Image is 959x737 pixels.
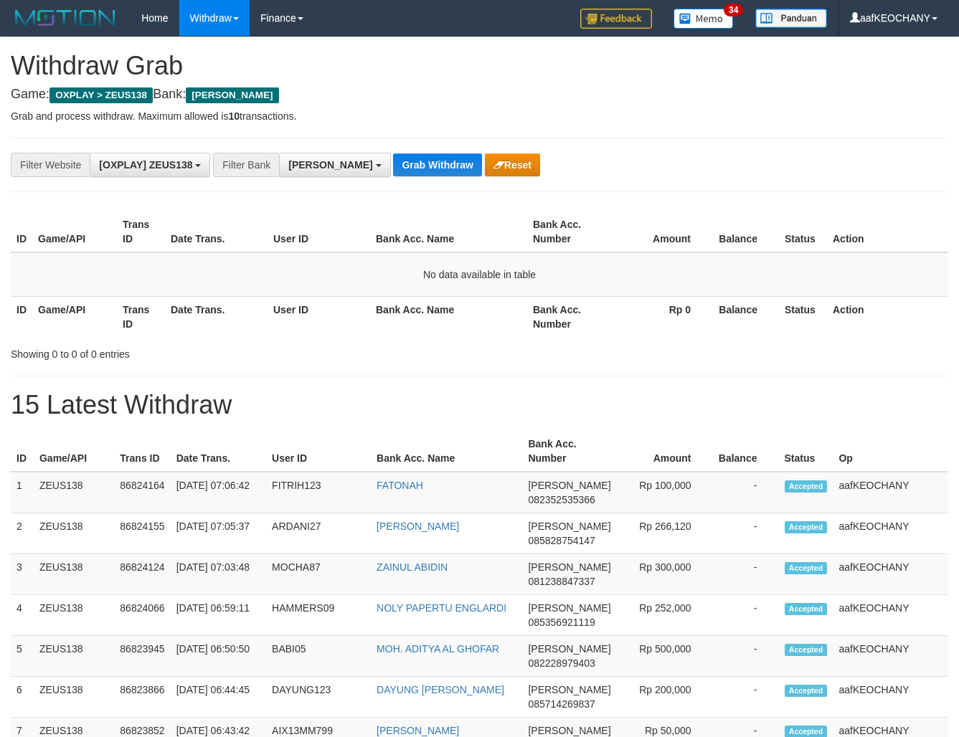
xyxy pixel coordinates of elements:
div: Filter Bank [213,153,279,177]
td: 86824066 [114,595,170,636]
td: MOCHA87 [266,554,371,595]
td: [DATE] 06:44:45 [171,677,266,718]
span: [PERSON_NAME] [528,561,610,573]
td: FITRIH123 [266,472,371,513]
div: Showing 0 to 0 of 0 entries [11,341,389,361]
span: 34 [724,4,743,16]
td: aafKEOCHANY [833,554,948,595]
td: - [713,554,779,595]
td: Rp 266,120 [617,513,713,554]
td: ZEUS138 [34,513,114,554]
th: Date Trans. [165,211,268,252]
th: Action [827,211,948,252]
td: ZEUS138 [34,472,114,513]
td: 6 [11,677,34,718]
td: - [713,677,779,718]
td: aafKEOCHANY [833,636,948,677]
button: Reset [485,153,540,176]
a: MOH. ADITYA AL GHOFAR [377,643,499,655]
th: Bank Acc. Number [522,431,616,472]
td: DAYUNG123 [266,677,371,718]
a: DAYUNG [PERSON_NAME] [377,684,504,695]
img: panduan.png [755,9,827,28]
th: Balance [712,211,779,252]
td: [DATE] 06:59:11 [171,595,266,636]
span: [PERSON_NAME] [528,643,610,655]
h4: Game: Bank: [11,87,948,102]
td: aafKEOCHANY [833,472,948,513]
td: ZEUS138 [34,554,114,595]
td: 1 [11,472,34,513]
th: User ID [268,211,370,252]
th: Amount [612,211,712,252]
td: ZEUS138 [34,595,114,636]
td: aafKEOCHANY [833,513,948,554]
td: 86823866 [114,677,170,718]
button: [OXPLAY] ZEUS138 [90,153,210,177]
td: ZEUS138 [34,677,114,718]
h1: 15 Latest Withdraw [11,391,948,419]
span: Copy 085714269837 to clipboard [528,698,595,710]
th: Game/API [34,431,114,472]
img: Feedback.jpg [580,9,652,29]
h1: Withdraw Grab [11,52,948,80]
th: Rp 0 [612,296,712,337]
td: - [713,472,779,513]
td: Rp 252,000 [617,595,713,636]
td: 3 [11,554,34,595]
td: 86824164 [114,472,170,513]
strong: 10 [228,110,240,122]
th: User ID [266,431,371,472]
a: FATONAH [377,480,423,491]
td: No data available in table [11,252,948,297]
img: MOTION_logo.png [11,7,120,29]
a: [PERSON_NAME] [377,725,459,736]
span: Copy 082352535366 to clipboard [528,494,595,505]
td: 2 [11,513,34,554]
span: [PERSON_NAME] [528,684,610,695]
td: - [713,636,779,677]
th: Bank Acc. Name [371,431,522,472]
td: Rp 100,000 [617,472,713,513]
td: [DATE] 07:05:37 [171,513,266,554]
td: aafKEOCHANY [833,595,948,636]
th: Status [779,211,827,252]
td: [DATE] 07:03:48 [171,554,266,595]
th: Balance [713,431,779,472]
th: ID [11,431,34,472]
th: Balance [712,296,779,337]
span: Copy 082228979403 to clipboard [528,657,595,669]
span: Accepted [785,603,828,615]
th: Trans ID [117,296,165,337]
td: ARDANI27 [266,513,371,554]
span: [PERSON_NAME] [288,159,372,171]
td: HAMMERS09 [266,595,371,636]
th: Status [779,296,827,337]
th: ID [11,211,32,252]
td: Rp 500,000 [617,636,713,677]
td: Rp 300,000 [617,554,713,595]
span: OXPLAY > ZEUS138 [49,87,153,103]
th: Op [833,431,948,472]
button: [PERSON_NAME] [279,153,390,177]
td: [DATE] 06:50:50 [171,636,266,677]
td: 5 [11,636,34,677]
th: Trans ID [114,431,170,472]
td: ZEUS138 [34,636,114,677]
th: Bank Acc. Name [370,211,527,252]
span: [PERSON_NAME] [528,480,610,491]
th: Game/API [32,211,117,252]
span: Accepted [785,562,828,574]
td: aafKEOCHANY [833,677,948,718]
span: Accepted [785,480,828,493]
th: Amount [617,431,713,472]
th: Bank Acc. Name [370,296,527,337]
td: - [713,595,779,636]
a: NOLY PAPERTU ENGLARDI [377,602,506,614]
th: ID [11,296,32,337]
th: Trans ID [117,211,165,252]
span: Copy 081238847337 to clipboard [528,576,595,587]
span: Accepted [785,685,828,697]
span: [PERSON_NAME] [528,725,610,736]
span: [OXPLAY] ZEUS138 [99,159,192,171]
